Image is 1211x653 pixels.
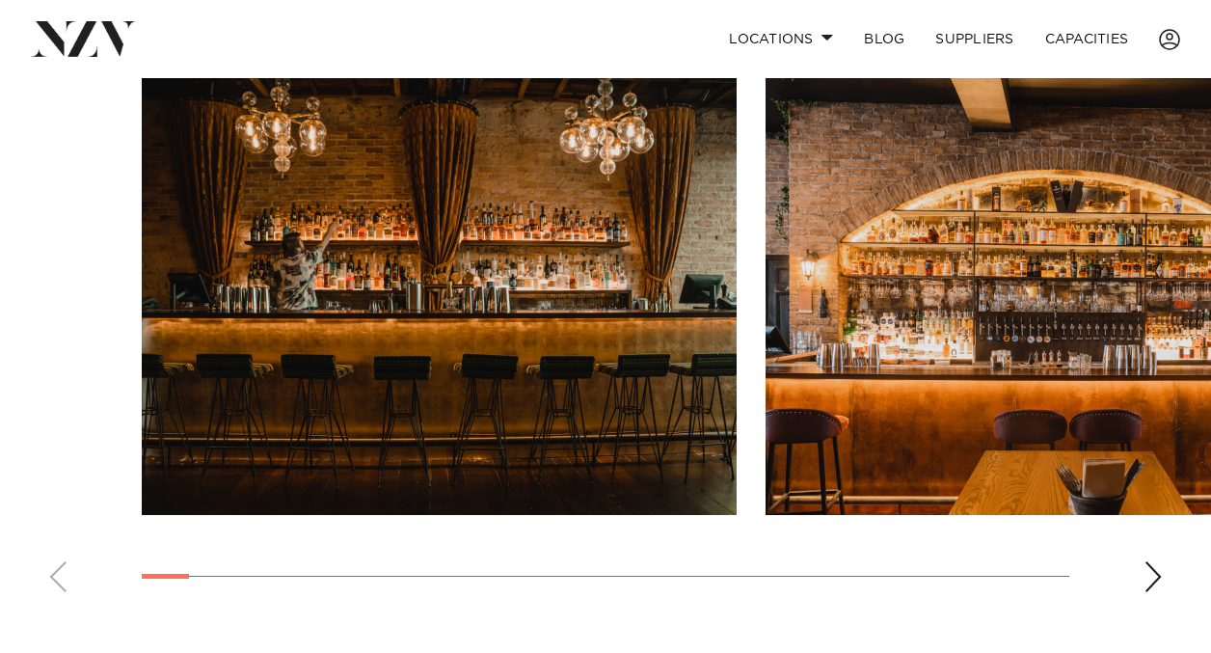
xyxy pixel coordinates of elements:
a: Capacities [1030,18,1144,60]
a: Locations [713,18,848,60]
a: BLOG [848,18,920,60]
img: nzv-logo.png [31,21,136,56]
a: SUPPLIERS [920,18,1029,60]
swiper-slide: 1 / 29 [142,78,737,515]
